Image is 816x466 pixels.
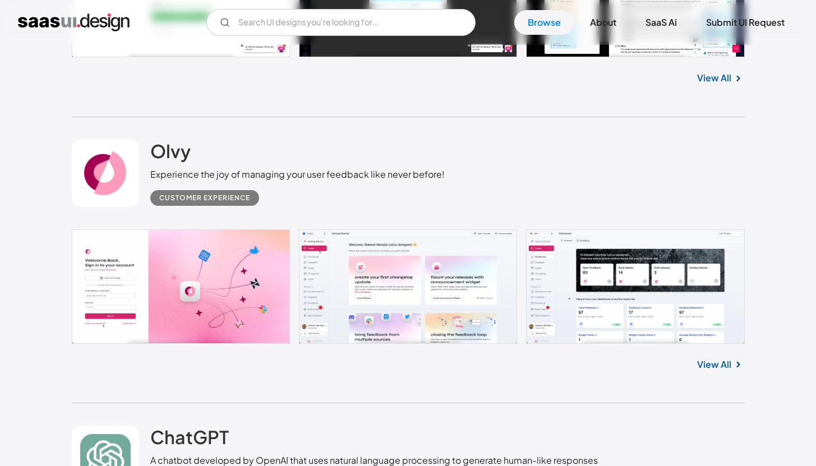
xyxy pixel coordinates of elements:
div: Customer Experience [159,191,250,205]
h2: ChatGPT [150,426,229,448]
div: Experience the joy of managing your user feedback like never before! [150,168,445,181]
a: About [577,10,630,35]
form: Email Form [206,9,476,36]
a: View All [697,71,731,85]
a: Olvy [150,140,191,168]
a: View All [697,358,731,371]
a: Browse [514,10,574,35]
input: Search UI designs you're looking for... [206,9,476,36]
a: Submit UI Request [693,10,798,35]
a: ChatGPT [150,426,229,454]
a: SaaS Ai [632,10,690,35]
a: home [18,13,130,31]
h2: Olvy [150,140,191,162]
